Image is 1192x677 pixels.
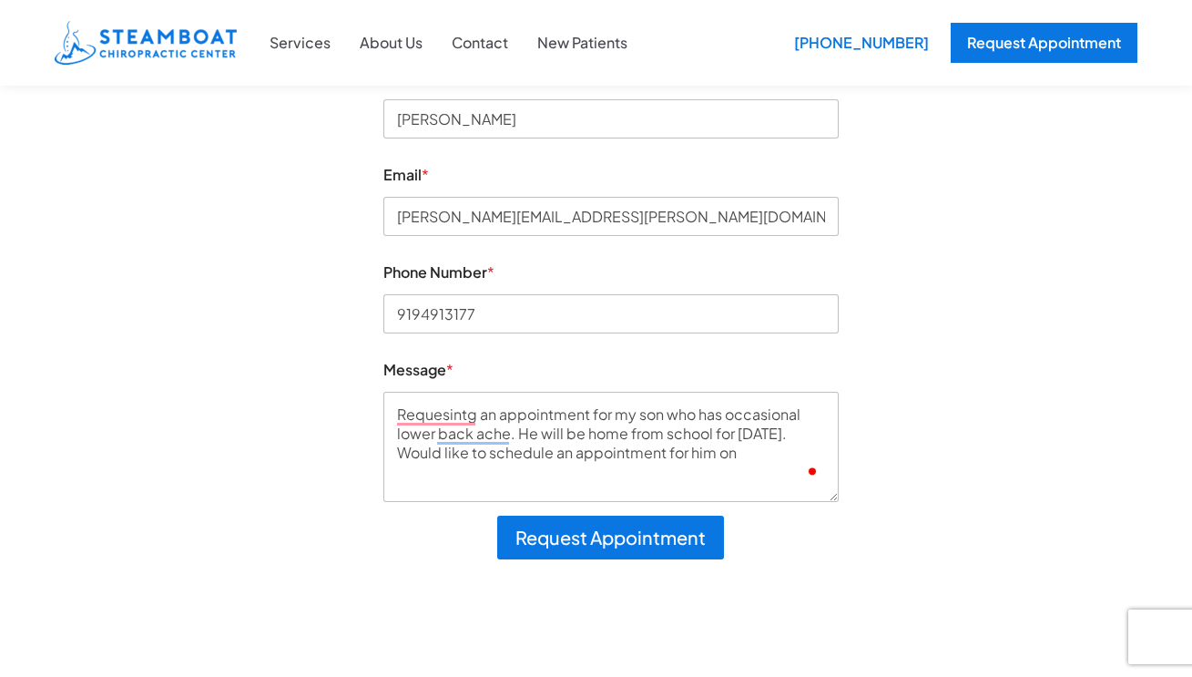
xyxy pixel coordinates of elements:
[437,31,523,55] a: Contact
[383,361,839,378] label: Message
[781,23,932,63] a: [PHONE_NUMBER]
[523,31,642,55] a: New Patients
[55,21,237,65] img: Steamboat Chiropractic Center
[383,392,839,501] textarea: To enrich screen reader interactions, please activate Accessibility in Grammarly extension settings
[383,263,839,281] label: Phone Number
[951,23,1137,63] a: Request Appointment
[497,516,724,559] button: Request Appointment
[383,166,839,183] label: Email
[781,23,942,63] div: [PHONE_NUMBER]
[383,68,839,86] label: Name
[345,31,437,55] a: About Us
[255,31,345,55] a: Services
[255,21,642,65] nav: Site Navigation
